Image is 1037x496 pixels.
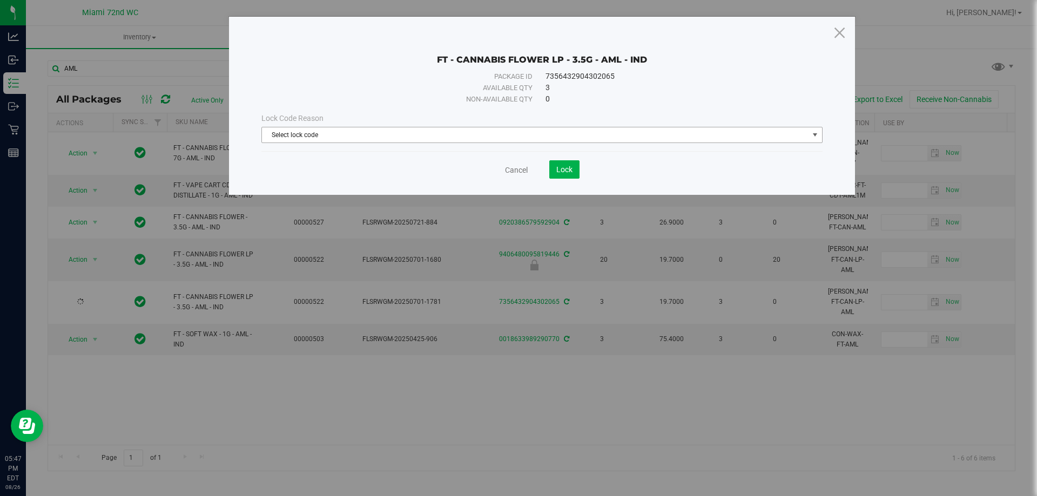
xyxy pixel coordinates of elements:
span: select [809,127,822,142]
div: 0 [546,93,798,105]
div: Available qty [286,83,533,93]
span: Lock Code Reason [261,114,324,123]
a: Cancel [505,165,528,175]
div: 7356432904302065 [546,71,798,82]
button: Lock [549,160,580,179]
iframe: Resource center [11,410,43,442]
div: Package ID [286,71,533,82]
div: 3 [546,82,798,93]
span: Lock [556,165,573,174]
div: FT - CANNABIS FLOWER LP - 3.5G - AML - IND [261,38,823,65]
span: Select lock code [262,127,809,142]
div: Non-available qty [286,94,533,105]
